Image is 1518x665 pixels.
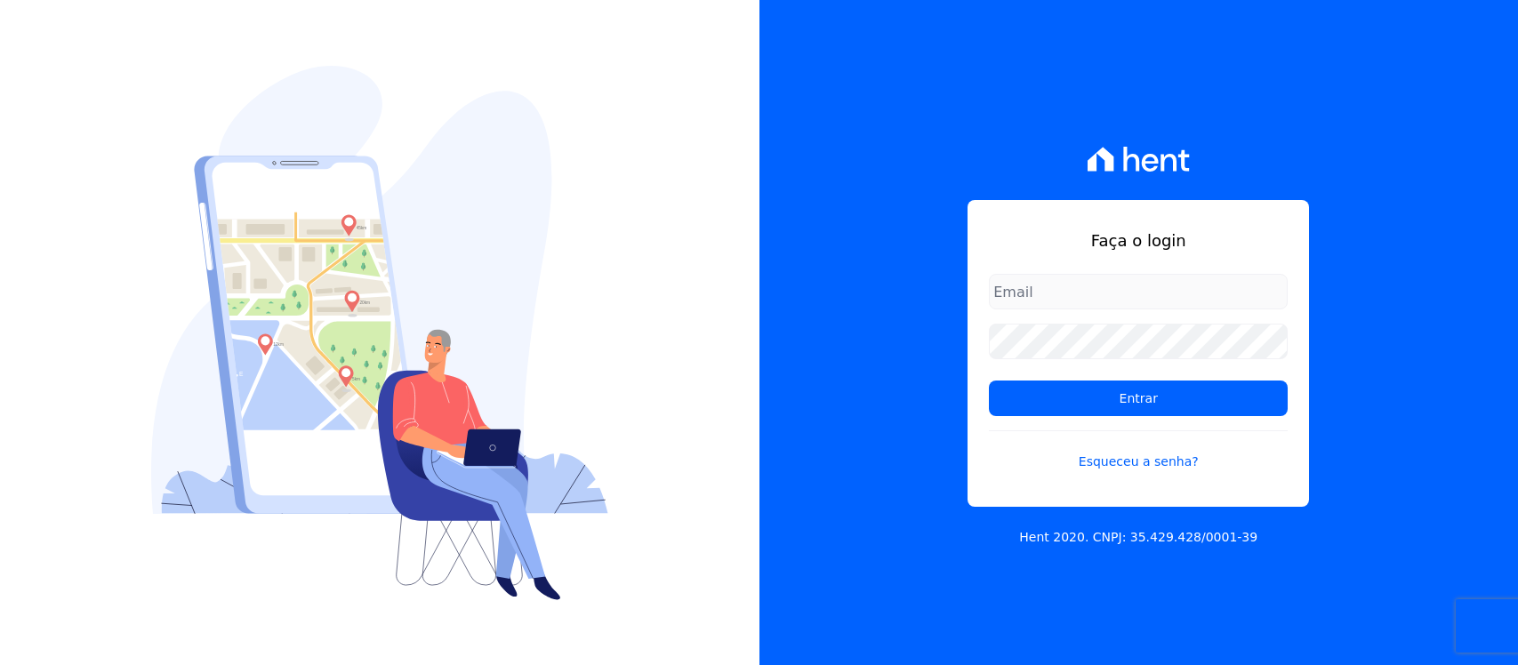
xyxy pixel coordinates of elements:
img: Login [151,66,608,600]
input: Entrar [989,381,1288,416]
a: Esqueceu a senha? [989,430,1288,471]
h1: Faça o login [989,228,1288,252]
p: Hent 2020. CNPJ: 35.429.428/0001-39 [1019,528,1257,547]
input: Email [989,274,1288,309]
